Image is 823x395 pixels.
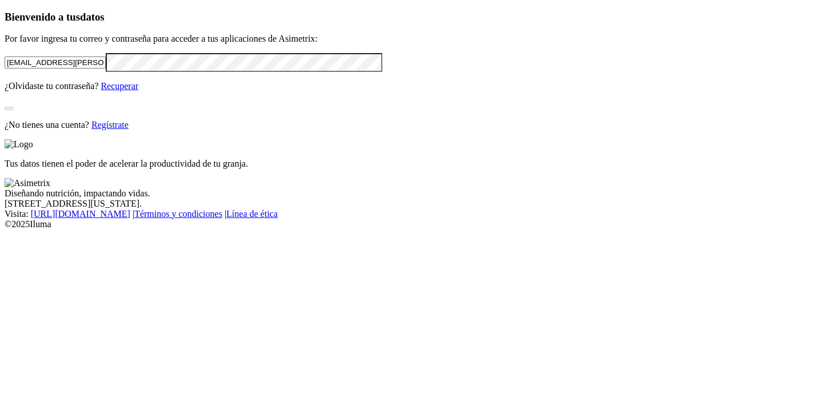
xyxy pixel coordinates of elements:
[5,120,818,130] p: ¿No tienes una cuenta?
[5,159,818,169] p: Tus datos tienen el poder de acelerar la productividad de tu granja.
[5,209,818,219] div: Visita : | |
[5,11,818,23] h3: Bienvenido a tus
[91,120,129,130] a: Regístrate
[5,178,50,188] img: Asimetrix
[5,34,818,44] p: Por favor ingresa tu correo y contraseña para acceder a tus aplicaciones de Asimetrix:
[5,57,106,68] input: Tu correo
[5,199,818,209] div: [STREET_ADDRESS][US_STATE].
[5,139,33,150] img: Logo
[31,209,130,219] a: [URL][DOMAIN_NAME]
[80,11,105,23] span: datos
[101,81,138,91] a: Recuperar
[226,209,278,219] a: Línea de ética
[5,81,818,91] p: ¿Olvidaste tu contraseña?
[134,209,222,219] a: Términos y condiciones
[5,188,818,199] div: Diseñando nutrición, impactando vidas.
[5,219,818,229] div: © 2025 Iluma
